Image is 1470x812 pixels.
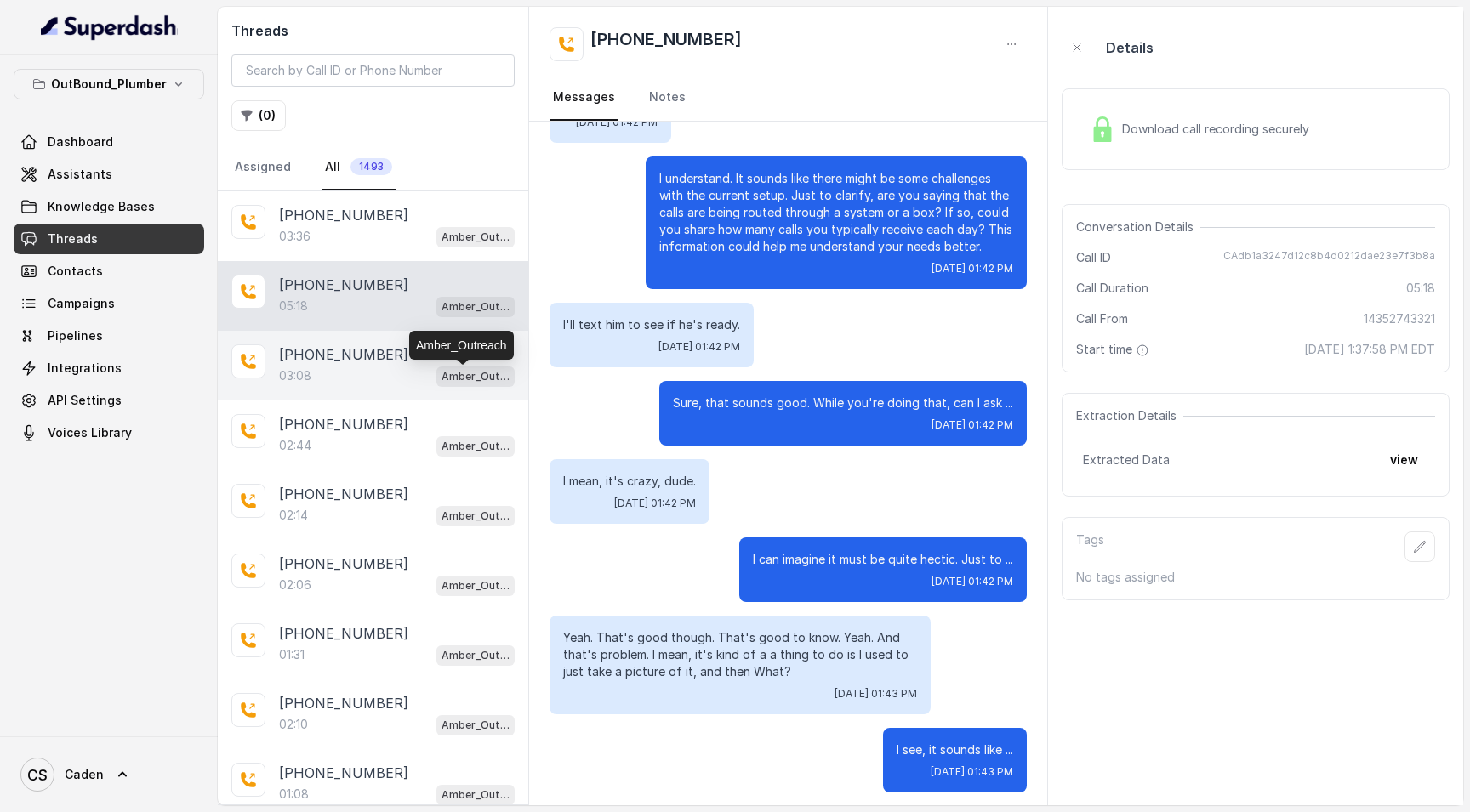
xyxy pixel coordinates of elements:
[279,437,311,454] p: 02:44
[14,69,204,99] button: OutBound_Plumber
[932,262,1013,275] span: [DATE] 01:42 PM
[48,263,103,280] span: Contacts
[48,327,103,344] span: Pipelines
[1076,407,1183,424] span: Extraction Details
[1076,280,1148,297] span: Call Duration
[14,288,204,319] a: Campaigns
[231,54,515,87] input: Search by Call ID or Phone Number
[1223,249,1435,266] span: CAdb1a3247d12c8b4d0212dae23e7f3b8a
[1304,341,1435,358] span: [DATE] 1:37:58 PM EDT
[1364,310,1435,327] span: 14352743321
[48,230,98,247] span: Threads
[14,751,204,798] a: Caden
[231,145,515,190] nav: Tabs
[279,623,408,644] p: [PHONE_NUMBER]
[279,484,408,504] p: [PHONE_NUMBER]
[279,554,408,574] p: [PHONE_NUMBER]
[279,646,305,663] p: 01:31
[932,575,1013,588] span: [DATE] 01:42 PM
[279,298,308,315] p: 05:18
[48,133,113,150] span: Dashboard
[48,360,122,377] span: Integrations
[279,205,408,225] p: [PHONE_NUMBER]
[1076,249,1111,266] span: Call ID
[231,100,286,131] button: (0)
[442,229,510,246] p: Amber_Outreach
[48,198,155,215] span: Knowledge Bases
[41,14,178,41] img: light.svg
[322,145,396,190] a: All1493
[932,418,1013,432] span: [DATE] 01:42 PM
[442,647,510,664] p: Amber_Outreach
[897,741,1013,758] p: I see, it sounds like ...
[48,424,132,441] span: Voices Library
[1076,531,1104,562] p: Tags
[442,717,510,734] p: Amber_Outreach
[51,74,167,94] p: OutBound_Plumber
[279,716,308,733] p: 02:10
[65,766,104,783] span: Caden
[673,395,1013,412] p: Sure, that sounds good. While you're doing that, can I ask ...
[14,321,204,351] a: Pipelines
[1122,121,1316,138] span: Download call recording securely
[350,158,392,175] span: 1493
[614,497,696,510] span: [DATE] 01:42 PM
[1076,219,1200,236] span: Conversation Details
[590,27,742,61] h2: [PHONE_NUMBER]
[279,228,311,245] p: 03:36
[563,473,696,490] p: I mean, it's crazy, dude.
[1090,116,1115,142] img: Lock Icon
[563,629,917,680] p: Yeah. That's good though. That's good to know. Yeah. And that's problem. I mean, it's kind of a a...
[231,145,294,190] a: Assigned
[279,367,311,384] p: 03:08
[659,170,1013,255] p: I understand. It sounds like there might be some challenges with the current setup. Just to clari...
[14,417,204,448] a: Voices Library
[442,508,510,525] p: Amber_Outreach
[14,353,204,383] a: Integrations
[48,295,115,312] span: Campaigns
[1076,310,1128,327] span: Call From
[442,577,510,594] p: Amber_Outreach
[231,20,515,41] h2: Threads
[409,331,514,360] div: Amber_Outreach
[931,765,1013,779] span: [DATE] 01:43 PM
[279,763,408,783] p: [PHONE_NUMBER]
[14,127,204,157] a: Dashboard
[279,507,308,524] p: 02:14
[576,116,658,129] span: [DATE] 01:42 PM
[442,786,510,803] p: Amber_Outreach
[1076,569,1435,586] p: No tags assigned
[279,275,408,295] p: [PHONE_NUMBER]
[14,256,204,287] a: Contacts
[1380,445,1428,475] button: view
[279,786,309,803] p: 01:08
[14,191,204,222] a: Knowledge Bases
[442,298,510,315] p: Amber_Outreach
[279,414,408,434] p: [PHONE_NUMBER]
[658,340,740,354] span: [DATE] 01:42 PM
[646,75,689,121] a: Notes
[48,166,112,183] span: Assistants
[14,224,204,254] a: Threads
[1083,451,1170,468] span: Extracted Data
[27,766,48,784] text: CS
[442,438,510,455] p: Amber_Outreach
[835,687,917,701] span: [DATE] 01:43 PM
[753,551,1013,568] p: I can imagine it must be quite hectic. Just to ...
[1106,37,1154,58] p: Details
[48,392,122,409] span: API Settings
[1406,280,1435,297] span: 05:18
[1076,341,1153,358] span: Start time
[550,75,1027,121] nav: Tabs
[14,385,204,416] a: API Settings
[550,75,618,121] a: Messages
[563,316,740,333] p: I'll text him to see if he's ready.
[14,159,204,190] a: Assistants
[442,368,510,385] p: Amber_Outreach
[279,576,311,593] p: 02:06
[279,693,408,713] p: [PHONE_NUMBER]
[279,344,408,365] p: [PHONE_NUMBER]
